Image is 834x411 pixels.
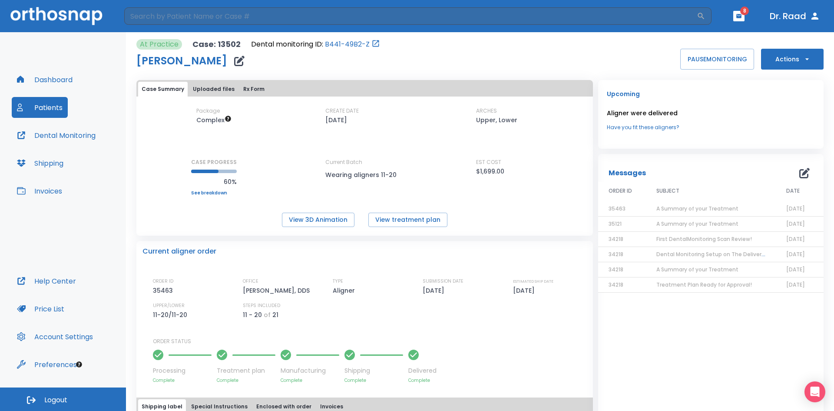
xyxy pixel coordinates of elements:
[325,115,347,125] p: [DATE]
[656,220,738,227] span: A Summary of your Treatment
[153,366,212,375] p: Processing
[264,310,271,320] p: of
[217,377,275,384] p: Complete
[243,302,280,310] p: STEPS INCLUDED
[12,97,68,118] button: Patients
[408,377,437,384] p: Complete
[12,354,82,375] button: Preferences
[153,277,173,285] p: ORDER ID
[609,281,623,288] span: 34218
[12,153,69,174] button: Shipping
[140,39,179,50] p: At Practice
[153,302,185,310] p: UPPER/LOWER
[12,125,101,146] button: Dental Monitoring
[766,8,824,24] button: Dr. Raad
[251,39,323,50] p: Dental monitoring ID:
[476,166,504,177] p: $1,699.00
[10,7,103,25] img: Orthosnap
[12,271,81,291] button: Help Center
[243,277,258,285] p: OFFICE
[609,168,646,178] p: Messages
[136,56,227,66] h1: [PERSON_NAME]
[513,285,538,296] p: [DATE]
[153,377,212,384] p: Complete
[656,266,738,273] span: A Summary of your Treatment
[325,107,359,115] p: CREATE DATE
[607,89,815,99] p: Upcoming
[344,366,403,375] p: Shipping
[12,69,78,90] button: Dashboard
[243,285,313,296] p: [PERSON_NAME], DDS
[12,180,67,201] button: Invoices
[153,285,176,296] p: 35463
[607,124,815,131] a: Have you fit these aligners?
[251,39,380,50] div: Open patient in dental monitoring portal
[325,158,404,166] p: Current Batch
[609,205,625,212] span: 35463
[408,366,437,375] p: Delivered
[138,82,591,97] div: tabs
[333,285,358,296] p: Aligner
[609,235,623,243] span: 34218
[243,310,262,320] p: 11 - 20
[761,49,824,70] button: Actions
[786,187,800,195] span: DATE
[75,361,83,368] div: Tooltip anchor
[217,366,275,375] p: Treatment plan
[153,310,190,320] p: 11-20/11-20
[656,205,738,212] span: A Summary of your Treatment
[609,187,632,195] span: ORDER ID
[344,377,403,384] p: Complete
[282,213,354,227] button: View 3D Animation
[142,246,216,257] p: Current aligner order
[138,82,188,97] button: Case Summary
[786,251,805,258] span: [DATE]
[189,82,238,97] button: Uploaded files
[196,116,232,124] span: Up to 50 Steps (100 aligners)
[804,381,825,402] div: Open Intercom Messenger
[281,366,339,375] p: Manufacturing
[281,377,339,384] p: Complete
[609,220,622,227] span: 35121
[607,108,815,118] p: Aligner were delivered
[153,337,587,345] p: ORDER STATUS
[325,39,370,50] a: B441-49B2-Z
[476,115,517,125] p: Upper, Lower
[196,107,220,115] p: Package
[656,251,776,258] span: Dental Monitoring Setup on The Delivery Day
[240,82,268,97] button: Rx Form
[12,326,98,347] button: Account Settings
[786,281,805,288] span: [DATE]
[44,395,67,405] span: Logout
[325,170,404,180] p: Wearing aligners 11-20
[333,277,343,285] p: TYPE
[191,190,237,196] a: See breakdown
[513,277,553,285] p: ESTIMATED SHIP DATE
[423,285,447,296] p: [DATE]
[192,39,241,50] p: Case: 13502
[656,281,752,288] span: Treatment Plan Ready for Approval!
[786,205,805,212] span: [DATE]
[786,266,805,273] span: [DATE]
[786,220,805,227] span: [DATE]
[191,177,237,187] p: 60%
[786,235,805,243] span: [DATE]
[680,49,754,70] button: PAUSEMONITORING
[476,158,501,166] p: EST COST
[423,277,463,285] p: SUBMISSION DATE
[656,187,679,195] span: SUBJECT
[12,298,69,319] button: Price List
[656,235,752,243] span: First DentalMonitoring Scan Review!
[476,107,497,115] p: ARCHES
[272,310,278,320] p: 21
[191,158,237,166] p: CASE PROGRESS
